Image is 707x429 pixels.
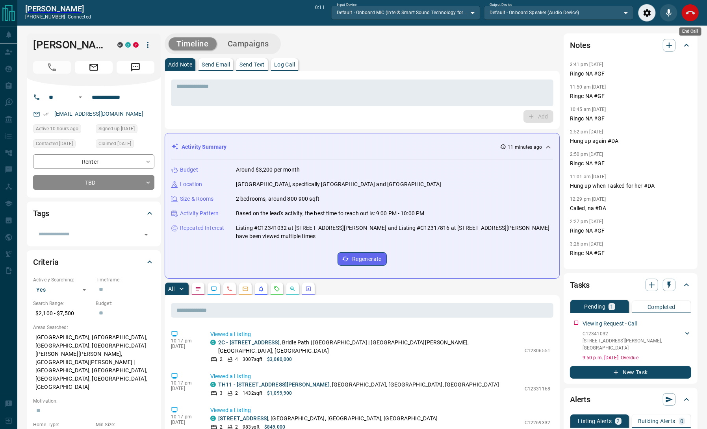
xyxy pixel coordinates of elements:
svg: Listing Alerts [258,286,264,292]
p: 3007 sqft [243,356,262,363]
a: [STREET_ADDRESS] [218,415,268,422]
p: C12341032 [583,330,683,337]
p: Listing Alerts [578,418,612,424]
svg: Emails [242,286,249,292]
p: Building Alerts [638,418,675,424]
div: condos.ca [210,340,216,345]
div: Fri May 16 2025 [33,139,92,150]
p: C12306551 [525,347,550,354]
p: Log Call [274,62,295,67]
svg: Calls [226,286,233,292]
p: Listing #C12341032 at [STREET_ADDRESS][PERSON_NAME] and Listing #C12317816 at [STREET_ADDRESS][PE... [236,224,553,240]
svg: Agent Actions [305,286,312,292]
p: Pending [584,304,605,309]
div: Renter [33,154,154,169]
p: 2 bedrooms, around 800-900 sqft [236,195,319,203]
p: , Bridle Path | [GEOGRAPHIC_DATA] | [GEOGRAPHIC_DATA][PERSON_NAME], [GEOGRAPHIC_DATA], [GEOGRAPHI... [218,338,521,355]
span: Signed up [DATE] [98,125,135,133]
p: Motivation: [33,398,154,405]
button: Regenerate [338,252,387,266]
div: Activity Summary11 minutes ago [171,140,553,154]
p: 9:50 p.m. [DATE] - Overdue [583,354,691,361]
p: 10:17 pm [171,414,199,420]
p: [DATE] [171,344,199,349]
p: Completed [648,304,675,310]
p: 0 [680,418,683,424]
a: [PERSON_NAME] [25,4,91,13]
span: Claimed [DATE] [98,140,131,148]
h1: [PERSON_NAME] [33,39,106,51]
p: Activity Pattern [180,209,219,218]
p: Hung up again #DA [570,137,691,145]
button: Timeline [169,37,217,50]
p: 0:11 [315,4,325,22]
span: Email [75,61,113,74]
p: 11:01 am [DATE] [570,174,606,179]
div: Mon Dec 04 2023 [96,139,154,150]
svg: Notes [195,286,201,292]
h2: Tasks [570,279,590,291]
div: property.ca [133,42,139,48]
p: [DATE] [171,420,199,425]
p: Budget [180,166,198,174]
p: Viewed a Listing [210,406,550,414]
p: Min Size: [96,421,154,428]
h2: Alerts [570,393,590,406]
div: condos.ca [125,42,131,48]
div: Yes [33,283,92,296]
div: TBD [33,175,154,190]
div: Criteria [33,253,154,272]
p: [PHONE_NUMBER] - [25,13,91,20]
a: [EMAIL_ADDRESS][DOMAIN_NAME] [54,111,143,117]
p: Ringc NA #GF [570,70,691,78]
p: Ringc NA #GF [570,227,691,235]
div: Mute [660,4,677,22]
p: Based on the lead's activity, the best time to reach out is: 9:00 PM - 10:00 PM [236,209,424,218]
p: Send Text [239,62,265,67]
p: 2 [617,418,620,424]
a: 2C - [STREET_ADDRESS] [218,339,280,346]
h2: Criteria [33,256,59,268]
button: Campaigns [220,37,277,50]
p: Budget: [96,300,154,307]
p: 11:50 am [DATE] [570,84,606,90]
p: 1432 sqft [243,390,262,397]
p: Ringc NA #GF [570,159,691,168]
p: Viewed a Listing [210,372,550,381]
label: Input Device [337,2,357,7]
span: Active 10 hours ago [36,125,78,133]
p: Ringc NA #GF [570,249,691,257]
p: , [GEOGRAPHIC_DATA], [GEOGRAPHIC_DATA], [GEOGRAPHIC_DATA] [218,381,499,389]
p: 3 [220,390,223,397]
span: Contacted [DATE] [36,140,73,148]
p: Search Range: [33,300,92,307]
div: Default - Onboard Speaker (Audio Device) [484,6,633,19]
p: 3:41 pm [DATE] [570,62,603,67]
p: [GEOGRAPHIC_DATA], [GEOGRAPHIC_DATA], [GEOGRAPHIC_DATA], [GEOGRAPHIC_DATA][PERSON_NAME][PERSON_NA... [33,331,154,394]
div: End Call [679,27,701,35]
p: 1 [610,304,613,309]
p: 3:26 pm [DATE] [570,241,603,247]
p: $3,080,000 [267,356,292,363]
p: [GEOGRAPHIC_DATA], specifically [GEOGRAPHIC_DATA] and [GEOGRAPHIC_DATA] [236,180,441,189]
p: 1:54 pm [DATE] [570,264,603,269]
svg: Opportunities [289,286,296,292]
p: C12331168 [525,385,550,392]
div: Notes [570,36,691,55]
p: Ringc NA #GF [570,115,691,123]
p: Activity Summary [182,143,226,151]
div: Tasks [570,276,691,294]
p: 2 [235,390,238,397]
p: Location [180,180,202,189]
p: Around $3,200 per month [236,166,300,174]
div: End Call [681,4,699,22]
p: All [168,286,174,292]
p: 2:50 pm [DATE] [570,152,603,157]
div: condos.ca [210,382,216,387]
p: [STREET_ADDRESS][PERSON_NAME] , [GEOGRAPHIC_DATA] [583,337,683,351]
svg: Requests [274,286,280,292]
p: Called, na #DA [570,204,691,213]
p: Send Email [202,62,230,67]
button: Open [141,229,152,240]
